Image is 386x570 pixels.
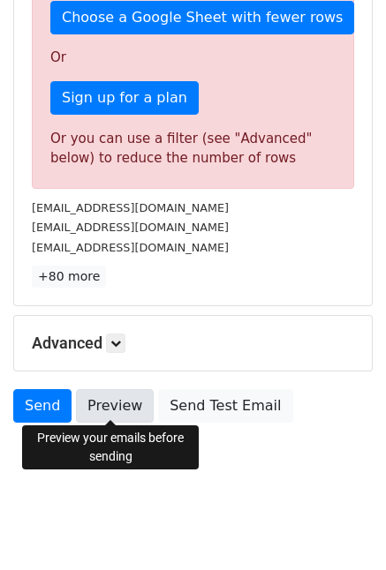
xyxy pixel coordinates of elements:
[76,389,154,423] a: Preview
[32,221,229,234] small: [EMAIL_ADDRESS][DOMAIN_NAME]
[50,129,336,169] div: Or you can use a filter (see "Advanced" below) to reduce the number of rows
[50,1,354,34] a: Choose a Google Sheet with fewer rows
[50,81,199,115] a: Sign up for a plan
[298,485,386,570] div: 聊天小组件
[32,241,229,254] small: [EMAIL_ADDRESS][DOMAIN_NAME]
[22,425,199,469] div: Preview your emails before sending
[32,201,229,214] small: [EMAIL_ADDRESS][DOMAIN_NAME]
[32,266,106,288] a: +80 more
[13,389,72,423] a: Send
[158,389,292,423] a: Send Test Email
[298,485,386,570] iframe: Chat Widget
[50,49,336,67] p: Or
[32,334,354,353] h5: Advanced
